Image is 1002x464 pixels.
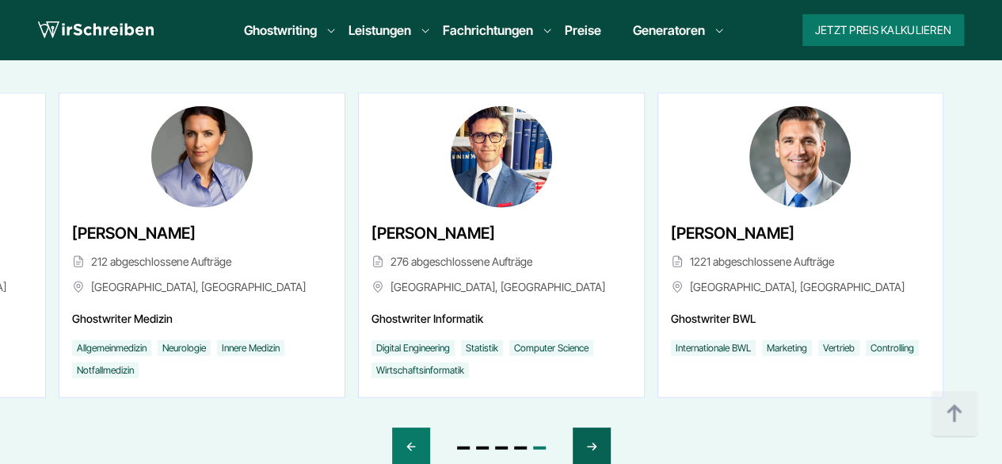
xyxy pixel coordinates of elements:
[533,447,546,450] span: Go to slide 5
[371,309,631,328] span: Ghostwriter Informatik
[371,340,455,356] li: Digital Engineering
[72,309,332,328] span: Ghostwriter Medizin
[72,340,151,356] li: Allgemeinmedizin
[371,362,469,378] li: Wirtschaftsinformatik
[931,390,978,438] img: button top
[670,252,930,271] span: 1221 abgeschlossene Aufträge
[633,21,705,40] a: Generatoren
[817,340,859,356] li: Vertrieb
[457,447,470,450] span: Go to slide 1
[371,252,631,271] span: 276 abgeschlossene Aufträge
[670,278,930,297] span: [GEOGRAPHIC_DATA], [GEOGRAPHIC_DATA]
[461,340,503,356] li: Statistik
[349,21,411,40] a: Leistungen
[495,447,508,450] span: Go to slide 3
[371,220,495,246] span: [PERSON_NAME]
[443,21,533,40] a: Fachrichtungen
[509,340,593,356] li: Computer Science
[358,93,645,398] div: 5 / 5
[749,106,851,208] img: Franz-Josef Köppen
[158,340,211,356] li: Neurologie
[761,340,811,356] li: Marketing
[657,93,943,398] div: 1 / 5
[670,220,794,246] span: [PERSON_NAME]
[670,309,930,328] span: Ghostwriter BWL
[72,362,139,378] li: Notfallmedizin
[802,14,964,46] button: Jetzt Preis kalkulieren
[151,106,253,208] img: Dr. Karola Leopold
[565,22,601,38] a: Preise
[476,447,489,450] span: Go to slide 2
[244,21,317,40] a: Ghostwriting
[72,220,196,246] span: [PERSON_NAME]
[865,340,918,356] li: Controlling
[72,252,332,271] span: 212 abgeschlossene Aufträge
[72,278,332,297] span: [GEOGRAPHIC_DATA], [GEOGRAPHIC_DATA]
[670,340,755,356] li: Internationale BWL
[38,18,154,42] img: logo wirschreiben
[59,93,345,398] div: 4 / 5
[450,106,551,208] img: Noah Fleischhauer
[217,340,284,356] li: Innere Medizin
[371,278,631,297] span: [GEOGRAPHIC_DATA], [GEOGRAPHIC_DATA]
[514,447,527,450] span: Go to slide 4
